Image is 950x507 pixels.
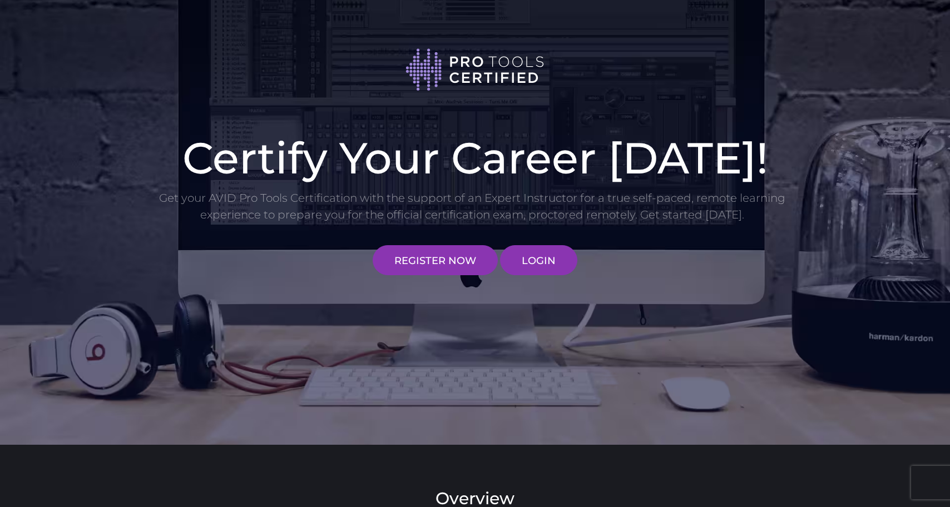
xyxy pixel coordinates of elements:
[373,245,498,275] a: REGISTER NOW
[405,47,545,92] img: Pro Tools Certified logo
[158,190,786,223] p: Get your AVID Pro Tools Certification with the support of an Expert Instructor for a true self-pa...
[158,136,792,180] h1: Certify Your Career [DATE]!
[500,245,577,275] a: LOGIN
[158,490,792,507] h2: Overview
